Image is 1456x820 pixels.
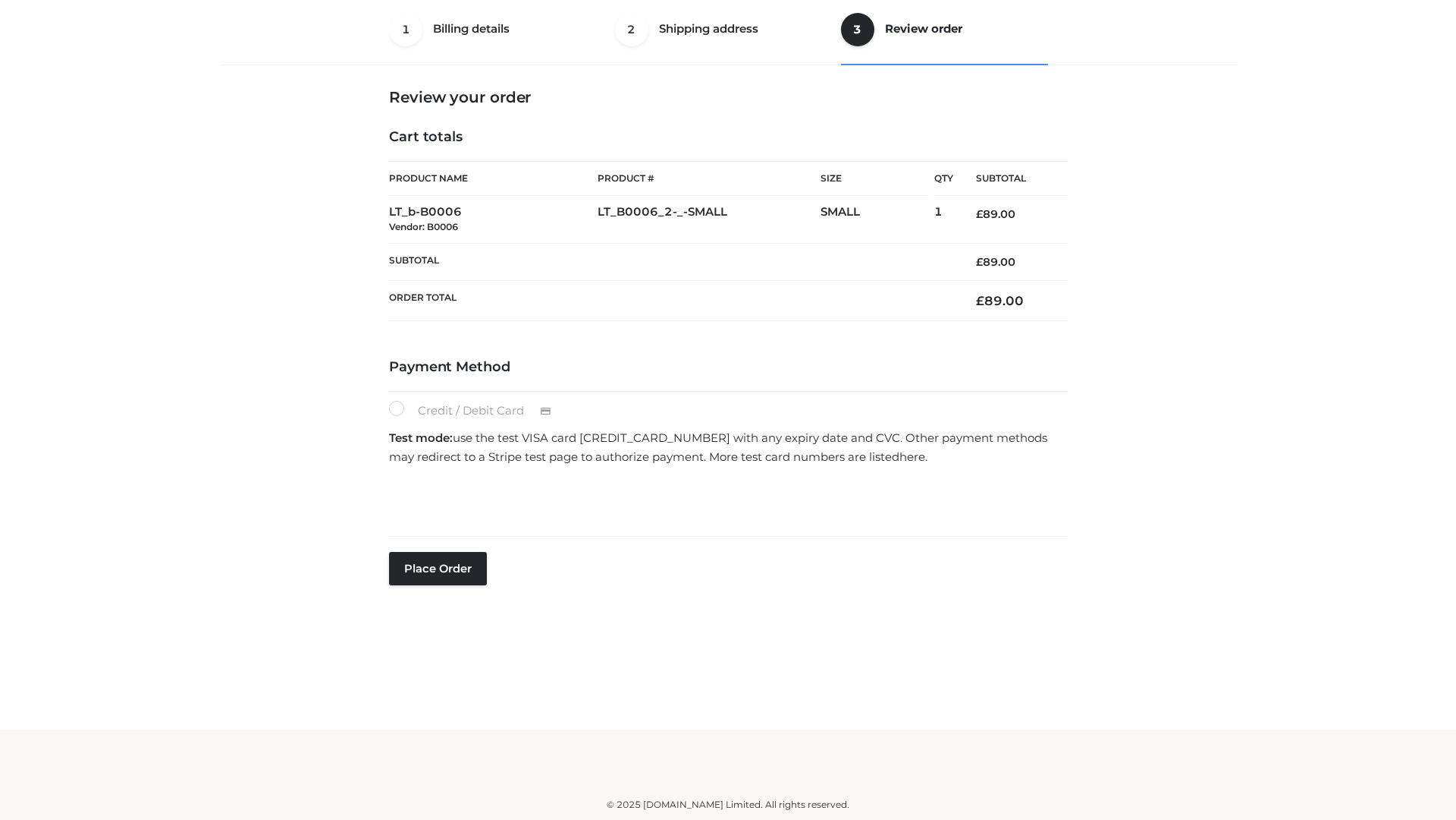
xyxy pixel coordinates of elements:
th: Subtotal [953,162,1067,196]
td: LT_B0006_2-_-SMALL [598,196,821,244]
span: £ [976,255,983,269]
bdi: 89.00 [976,207,1015,221]
th: Size [821,162,927,196]
button: Place order [389,552,487,585]
span: £ [976,207,983,221]
label: Credit / Debit Card [389,401,567,421]
th: Order Total [389,281,953,321]
th: Subtotal [389,243,953,280]
th: Qty [934,161,953,196]
strong: Test mode: [389,430,453,445]
bdi: 89.00 [976,255,1015,269]
span: £ [976,293,984,308]
p: use the test VISA card [CREDIT_CARD_NUMBER] with any expiry date and CVC. Other payment methods m... [389,428,1067,467]
td: LT_b-B0006 [389,196,598,244]
td: SMALL [821,196,934,244]
div: © 2025 [DOMAIN_NAME] Limited. All rights reserved. [225,797,1231,812]
td: 1 [934,196,953,244]
small: Vendor: B0006 [389,221,458,232]
h4: Cart totals [389,129,1067,146]
iframe: Secure payment input frame [386,471,1064,527]
th: Product # [598,161,821,196]
th: Product Name [389,161,598,196]
bdi: 89.00 [976,293,1024,308]
h3: Review your order [389,88,1067,106]
img: Credit / Debit Card [532,402,560,421]
a: here [899,449,925,464]
h4: Payment Method [389,359,1067,376]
